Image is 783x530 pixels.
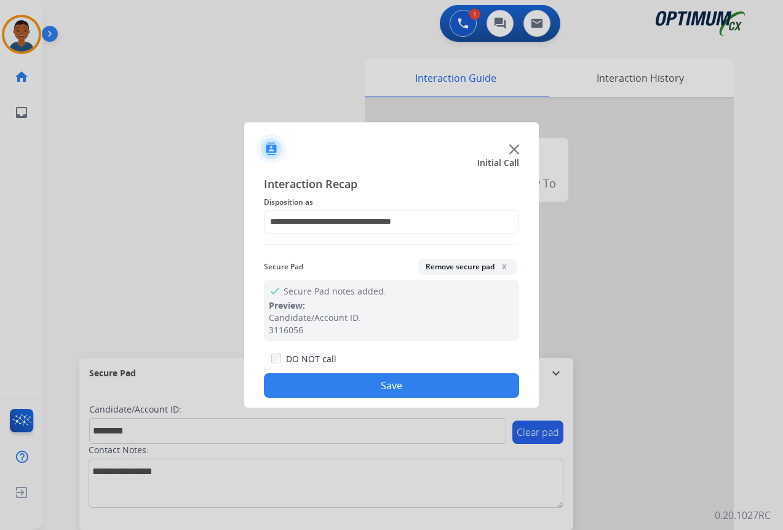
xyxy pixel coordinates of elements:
img: contact-recap-line.svg [264,244,519,245]
div: Secure Pad notes added. [264,280,519,341]
button: Save [264,373,519,398]
span: Initial Call [477,157,519,169]
img: contactIcon [256,134,286,164]
mat-icon: check [269,285,279,295]
span: x [499,261,509,271]
span: Interaction Recap [264,175,519,195]
p: 0.20.1027RC [715,508,771,523]
div: Candidate/Account ID: 3116056 [269,312,514,336]
span: Preview: [269,299,305,311]
span: Disposition as [264,195,519,210]
button: Remove secure padx [418,259,517,275]
label: DO NOT call [286,353,336,365]
span: Secure Pad [264,259,303,274]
